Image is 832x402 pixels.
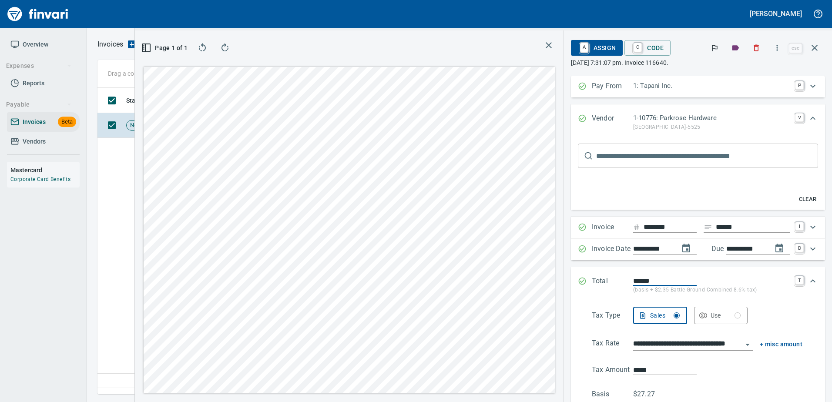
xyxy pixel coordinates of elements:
[3,97,75,113] button: Payable
[676,238,697,259] button: change date
[705,38,724,57] button: Flag
[10,176,70,182] a: Corporate Card Benefits
[580,43,588,52] a: A
[23,117,46,127] span: Invoices
[795,222,804,231] a: I
[704,223,712,231] svg: Invoice description
[592,365,633,375] p: Tax Amount
[795,276,804,285] a: T
[5,3,70,24] img: Finvari
[7,132,80,151] a: Vendors
[747,38,766,57] button: Discard
[571,238,825,260] div: Expand
[726,38,745,57] button: Labels
[58,117,76,127] span: Beta
[571,76,825,97] div: Expand
[6,99,72,110] span: Payable
[123,39,141,50] button: Upload an Invoice
[7,35,80,54] a: Overview
[711,244,753,254] p: Due
[97,39,123,50] p: Invoices
[571,58,825,67] p: [DATE] 7:31:07 pm. Invoice 116640.
[571,40,623,56] button: AAssign
[571,267,825,303] div: Expand
[592,244,633,255] p: Invoice Date
[633,81,790,91] p: 1: Tapani Inc.
[633,286,790,295] p: (basis + $2.35 Battle Ground Combined 8.6% tax)
[571,217,825,238] div: Expand
[126,95,144,106] span: Status
[571,104,825,140] div: Expand
[592,81,633,92] p: Pay From
[694,307,748,324] button: Use
[769,238,790,259] button: change due date
[3,58,75,74] button: Expenses
[633,222,640,232] svg: Invoice number
[796,194,819,204] span: Clear
[7,74,80,93] a: Reports
[741,338,754,351] button: Open
[571,140,825,210] div: Expand
[97,39,123,50] nav: breadcrumb
[631,40,664,55] span: Code
[711,310,741,321] div: Use
[108,69,235,78] p: Drag a column heading here to group the table
[23,39,48,50] span: Overview
[592,310,633,324] p: Tax Type
[787,37,825,58] span: Close invoice
[23,78,44,89] span: Reports
[592,113,633,131] p: Vendor
[23,136,46,147] span: Vendors
[760,339,802,350] button: + misc amount
[592,222,633,233] p: Invoice
[127,121,145,130] span: New
[624,40,671,56] button: CCode
[7,112,80,132] a: InvoicesBeta
[6,60,72,71] span: Expenses
[768,38,787,57] button: More
[142,40,188,56] button: Page 1 of 1
[578,40,616,55] span: Assign
[633,113,790,123] p: 1-10776: Parkrose Hardware
[634,43,642,52] a: C
[592,338,633,351] p: Tax Rate
[592,389,633,399] p: Basis
[795,81,804,90] a: P
[795,113,804,122] a: V
[10,165,80,175] h6: Mastercard
[794,193,822,206] button: Clear
[795,244,804,252] a: D
[145,43,185,54] span: Page 1 of 1
[750,9,802,18] h5: [PERSON_NAME]
[592,276,633,295] p: Total
[748,7,804,20] button: [PERSON_NAME]
[126,95,156,106] span: Status
[633,389,674,399] p: $27.27
[633,307,687,324] button: Sales
[789,44,802,53] a: esc
[650,310,680,321] div: Sales
[633,123,790,132] p: [GEOGRAPHIC_DATA]-5525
